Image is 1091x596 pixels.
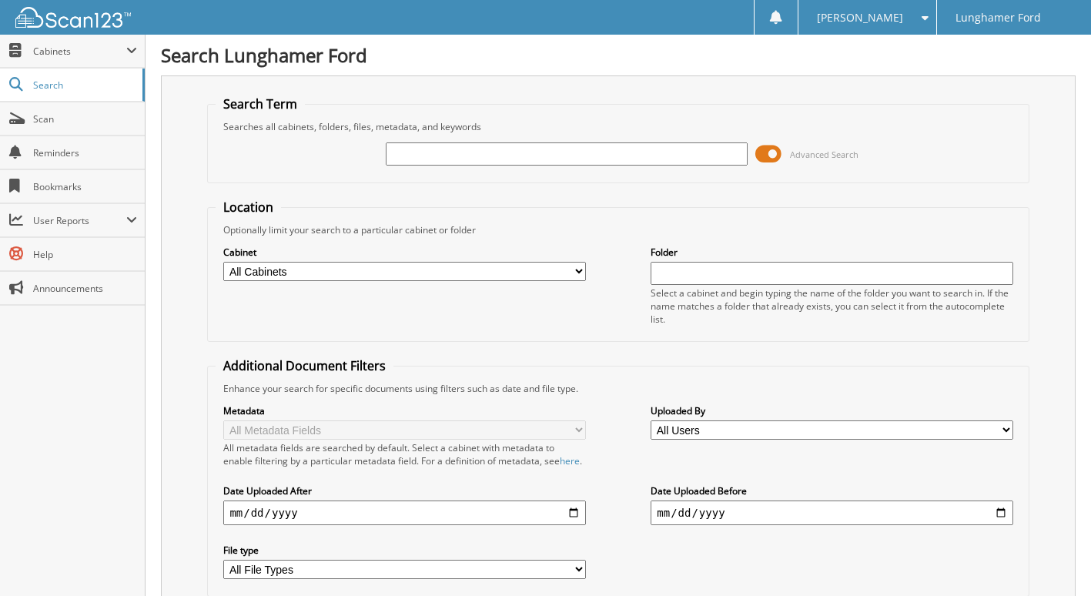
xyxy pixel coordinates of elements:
[223,441,585,467] div: All metadata fields are searched by default. Select a cabinet with metadata to enable filtering b...
[216,95,305,112] legend: Search Term
[560,454,580,467] a: here
[223,544,585,557] label: File type
[216,223,1020,236] div: Optionally limit your search to a particular cabinet or folder
[651,501,1012,525] input: end
[223,484,585,497] label: Date Uploaded After
[33,248,137,261] span: Help
[15,7,131,28] img: scan123-logo-white.svg
[955,13,1041,22] span: Lunghamer Ford
[651,404,1012,417] label: Uploaded By
[216,120,1020,133] div: Searches all cabinets, folders, files, metadata, and keywords
[216,199,281,216] legend: Location
[651,286,1012,326] div: Select a cabinet and begin typing the name of the folder you want to search in. If the name match...
[216,382,1020,395] div: Enhance your search for specific documents using filters such as date and file type.
[33,79,135,92] span: Search
[223,501,585,525] input: start
[33,146,137,159] span: Reminders
[790,149,858,160] span: Advanced Search
[33,45,126,58] span: Cabinets
[33,214,126,227] span: User Reports
[33,180,137,193] span: Bookmarks
[216,357,393,374] legend: Additional Document Filters
[651,484,1012,497] label: Date Uploaded Before
[817,13,903,22] span: [PERSON_NAME]
[651,246,1012,259] label: Folder
[33,112,137,126] span: Scan
[33,282,137,295] span: Announcements
[223,246,585,259] label: Cabinet
[161,42,1076,68] h1: Search Lunghamer Ford
[223,404,585,417] label: Metadata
